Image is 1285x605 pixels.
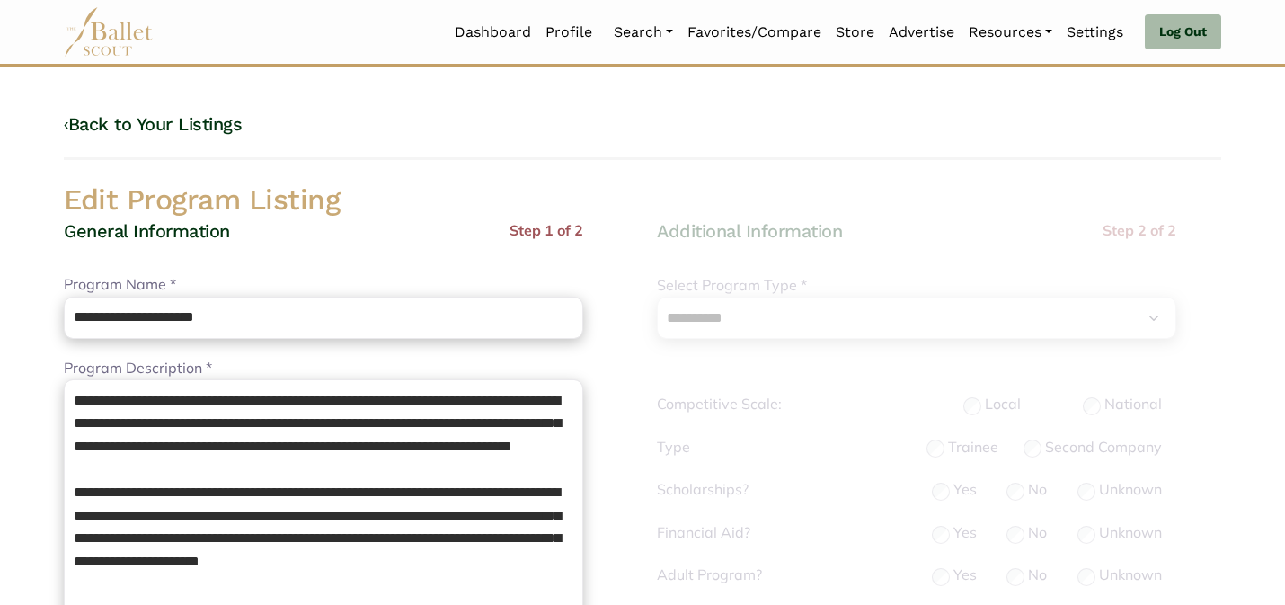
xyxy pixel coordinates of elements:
[882,13,962,51] a: Advertise
[64,357,212,380] label: Program Description *
[607,13,680,51] a: Search
[680,13,829,51] a: Favorites/Compare
[1145,14,1221,50] a: Log Out
[64,273,176,297] label: Program Name *
[64,113,242,135] a: ‹Back to Your Listings
[448,13,538,51] a: Dashboard
[538,13,599,51] a: Profile
[1059,13,1130,51] a: Settings
[64,112,68,135] code: ‹
[829,13,882,51] a: Store
[962,13,1059,51] a: Resources
[64,219,230,243] h4: General Information
[49,182,1236,219] h2: Edit Program Listing
[510,219,583,243] p: Step 1 of 2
